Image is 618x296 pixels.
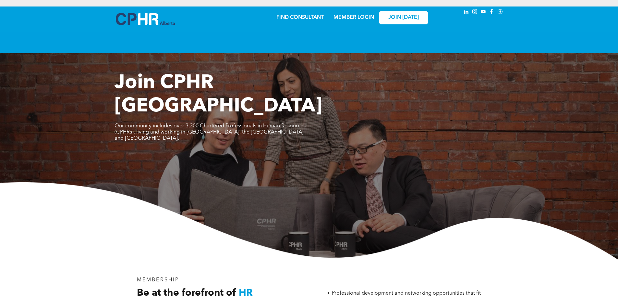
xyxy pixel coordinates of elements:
[276,15,324,20] a: FIND CONSULTANT
[471,8,479,17] a: instagram
[388,15,419,21] span: JOIN [DATE]
[115,73,322,116] span: Join CPHR [GEOGRAPHIC_DATA]
[379,11,428,24] a: JOIN [DATE]
[137,277,179,283] span: MEMBERSHIP
[116,13,175,25] img: A blue and white logo for cp alberta
[480,8,487,17] a: youtube
[333,15,374,20] a: MEMBER LOGIN
[497,8,504,17] a: Social network
[463,8,470,17] a: linkedin
[488,8,495,17] a: facebook
[115,123,306,141] span: Our community includes over 3,300 Chartered Professionals in Human Resources (CPHRs), living and ...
